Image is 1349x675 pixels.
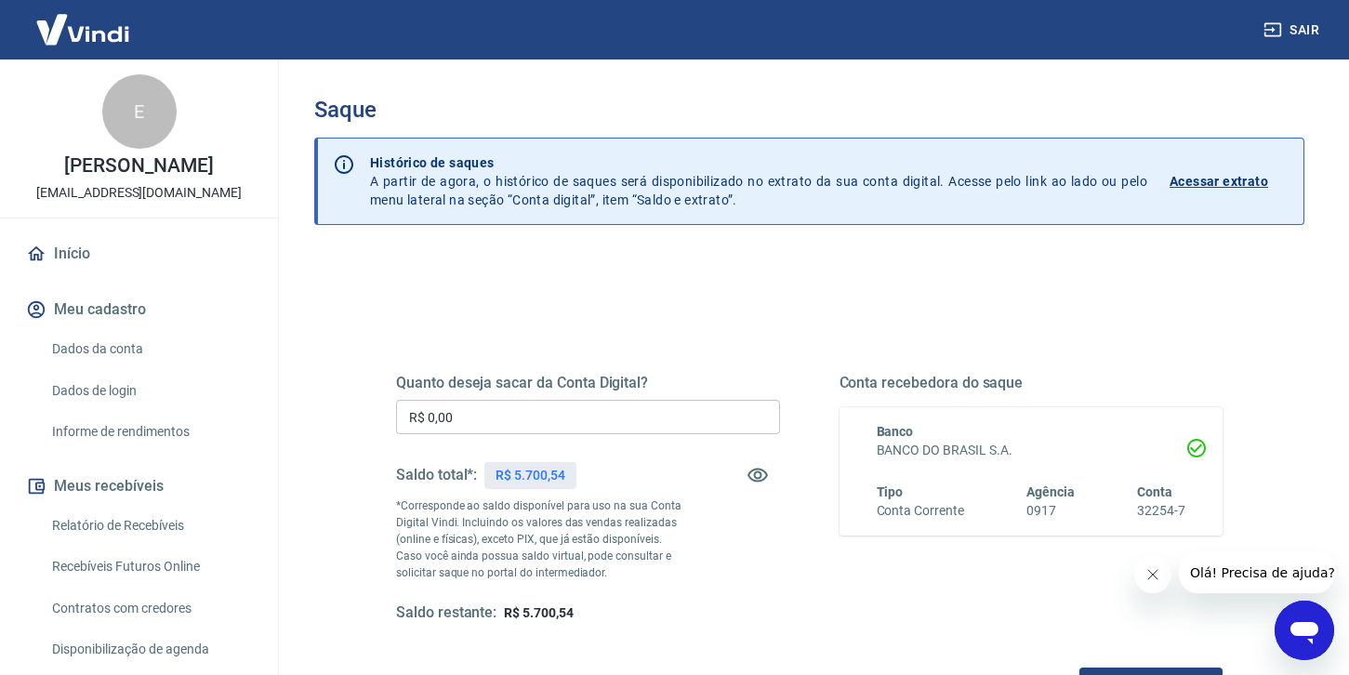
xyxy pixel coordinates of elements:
[396,603,496,623] h5: Saldo restante:
[22,1,143,58] img: Vindi
[45,589,256,628] a: Contratos com credores
[45,507,256,545] a: Relatório de Recebíveis
[1275,601,1334,660] iframe: Botão para abrir a janela de mensagens
[1026,501,1075,521] h6: 0917
[1137,501,1185,521] h6: 32254-7
[877,501,964,521] h6: Conta Corrente
[11,13,156,28] span: Olá! Precisa de ajuda?
[36,183,242,203] p: [EMAIL_ADDRESS][DOMAIN_NAME]
[1170,172,1268,191] p: Acessar extrato
[1026,484,1075,499] span: Agência
[45,372,256,410] a: Dados de login
[22,289,256,330] button: Meu cadastro
[396,466,477,484] h5: Saldo total*:
[504,605,573,620] span: R$ 5.700,54
[1260,13,1327,47] button: Sair
[1170,153,1289,209] a: Acessar extrato
[877,424,914,439] span: Banco
[45,330,256,368] a: Dados da conta
[370,153,1147,172] p: Histórico de saques
[314,97,1304,123] h3: Saque
[1179,552,1334,593] iframe: Mensagem da empresa
[840,374,1223,392] h5: Conta recebedora do saque
[22,233,256,274] a: Início
[64,156,213,176] p: [PERSON_NAME]
[45,548,256,586] a: Recebíveis Futuros Online
[45,413,256,451] a: Informe de rendimentos
[396,497,683,581] p: *Corresponde ao saldo disponível para uso na sua Conta Digital Vindi. Incluindo os valores das ve...
[45,630,256,668] a: Disponibilização de agenda
[1134,556,1171,593] iframe: Fechar mensagem
[877,484,904,499] span: Tipo
[1137,484,1172,499] span: Conta
[877,441,1186,460] h6: BANCO DO BRASIL S.A.
[396,374,780,392] h5: Quanto deseja sacar da Conta Digital?
[496,466,564,485] p: R$ 5.700,54
[102,74,177,149] div: E
[22,466,256,507] button: Meus recebíveis
[370,153,1147,209] p: A partir de agora, o histórico de saques será disponibilizado no extrato da sua conta digital. Ac...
